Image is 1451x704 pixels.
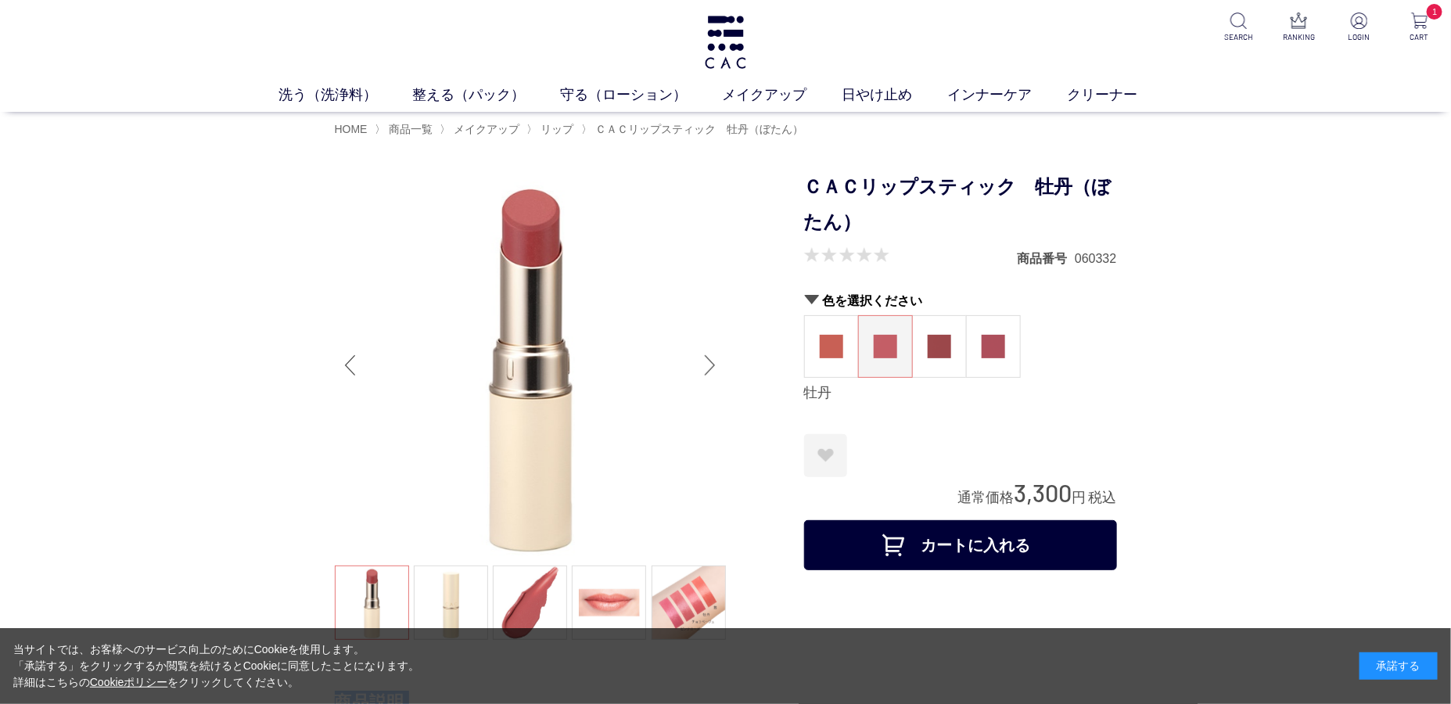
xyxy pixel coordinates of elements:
[595,123,803,135] span: ＣＡＣリップスティック 牡丹（ぼたん）
[90,676,168,688] a: Cookieポリシー
[804,384,1117,403] div: 牡丹
[913,316,966,377] a: チョコベージュ
[13,641,420,691] div: 当サイトでは、お客様へのサービス向上のためにCookieを使用します。 「承諾する」をクリックするか閲覧を続けるとCookieに同意したことになります。 詳細はこちらの をクリックしてください。
[928,335,951,358] img: チョコベージュ
[560,84,722,106] a: 守る（ローション）
[858,315,913,378] dl: 牡丹
[375,122,436,137] li: 〉
[804,434,847,477] a: お気に入りに登録する
[967,316,1020,377] a: ピンクローズ
[958,490,1015,505] span: 通常価格
[820,335,843,358] img: 茜
[804,520,1117,570] button: カートに入れる
[947,84,1067,106] a: インナーケア
[1340,31,1378,43] p: LOGIN
[389,123,433,135] span: 商品一覧
[1089,490,1117,505] span: 税込
[805,316,858,377] a: 茜
[1400,13,1438,43] a: 1 CART
[966,315,1021,378] dl: ピンクローズ
[982,335,1005,358] img: ピンクローズ
[874,335,897,358] img: 牡丹
[454,123,519,135] span: メイクアップ
[1017,250,1075,267] dt: 商品番号
[335,334,366,397] div: Previous slide
[335,123,368,135] a: HOME
[695,334,726,397] div: Next slide
[451,123,519,135] a: メイクアップ
[1067,84,1173,106] a: クリーナー
[1280,13,1318,43] a: RANKING
[1280,31,1318,43] p: RANKING
[722,84,842,106] a: メイクアップ
[1340,13,1378,43] a: LOGIN
[592,123,803,135] a: ＣＡＣリップスティック 牡丹（ぼたん）
[804,170,1117,240] h1: ＣＡＣリップスティック 牡丹（ぼたん）
[538,123,574,135] a: リップ
[1015,478,1072,507] span: 3,300
[842,84,947,106] a: 日やけ止め
[1359,652,1438,680] div: 承諾する
[541,123,574,135] span: リップ
[581,122,807,137] li: 〉
[912,315,967,378] dl: チョコベージュ
[702,16,749,69] img: logo
[412,84,560,106] a: 整える（パック）
[386,123,433,135] a: 商品一覧
[1072,490,1086,505] span: 円
[527,122,578,137] li: 〉
[804,293,1117,309] h2: 色を選択ください
[1219,13,1258,43] a: SEARCH
[1427,4,1442,20] span: 1
[1075,250,1116,267] dd: 060332
[440,122,523,137] li: 〉
[804,315,859,378] dl: 茜
[278,84,412,106] a: 洗う（洗浄料）
[1219,31,1258,43] p: SEARCH
[335,170,726,561] img: ＣＡＣリップスティック 牡丹（ぼたん） 牡丹
[1400,31,1438,43] p: CART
